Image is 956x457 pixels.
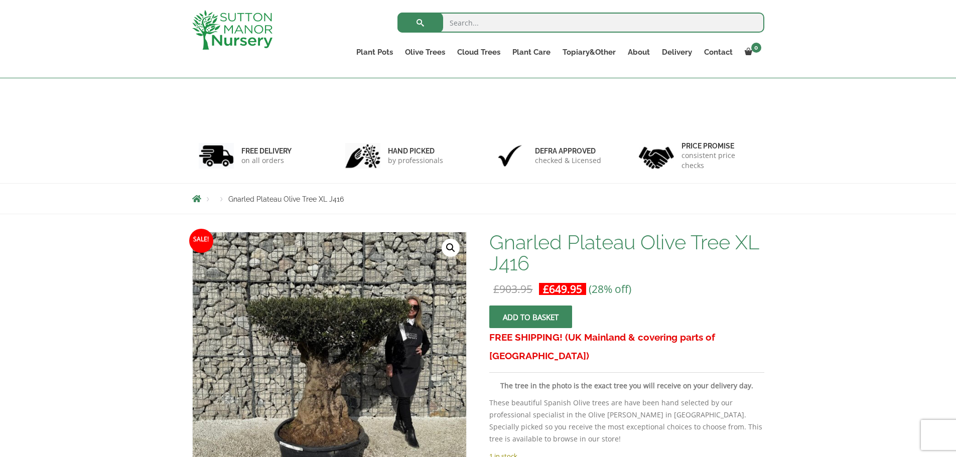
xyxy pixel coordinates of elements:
span: £ [543,282,549,296]
span: £ [493,282,499,296]
h6: FREE DELIVERY [241,146,292,156]
p: on all orders [241,156,292,166]
img: logo [192,10,272,50]
a: Plant Pots [350,45,399,59]
h6: Defra approved [535,146,601,156]
h3: FREE SHIPPING! (UK Mainland & covering parts of [GEOGRAPHIC_DATA]) [489,328,764,365]
nav: Breadcrumbs [192,195,764,203]
a: 0 [739,45,764,59]
h6: hand picked [388,146,443,156]
a: Olive Trees [399,45,451,59]
a: Contact [698,45,739,59]
a: View full-screen image gallery [442,239,460,257]
span: Sale! [189,229,213,253]
span: 0 [751,43,761,53]
img: 2.jpg [345,143,380,169]
p: checked & Licensed [535,156,601,166]
a: Plant Care [506,45,557,59]
bdi: 903.95 [493,282,532,296]
a: About [622,45,656,59]
img: 1.jpg [199,143,234,169]
a: Delivery [656,45,698,59]
strong: The tree in the photo is the exact tree you will receive on your delivery day. [500,381,753,390]
a: Cloud Trees [451,45,506,59]
p: consistent price checks [681,150,758,171]
p: by professionals [388,156,443,166]
h1: Gnarled Plateau Olive Tree XL J416 [489,232,764,274]
a: Topiary&Other [557,45,622,59]
p: These beautiful Spanish Olive trees are have been hand selected by our professional specialist in... [489,397,764,445]
bdi: 649.95 [543,282,582,296]
img: 3.jpg [492,143,527,169]
span: (28% off) [589,282,631,296]
img: 4.jpg [639,140,674,171]
button: Add to basket [489,306,572,328]
input: Search... [397,13,764,33]
h6: Price promise [681,141,758,150]
span: Gnarled Plateau Olive Tree XL J416 [228,195,344,203]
